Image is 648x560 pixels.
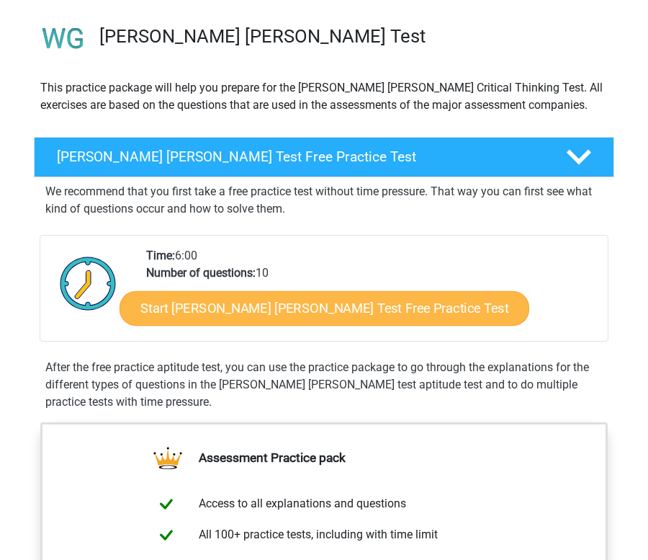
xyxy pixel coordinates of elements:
img: watson glaser test [35,10,92,68]
a: Start [PERSON_NAME] [PERSON_NAME] Test Free Practice Test [120,291,529,326]
div: After the free practice aptitude test, you can use the practice package to go through the explana... [40,359,608,411]
p: We recommend that you first take a free practice test without time pressure. That way you can fir... [45,183,603,218]
a: [PERSON_NAME] [PERSON_NAME] Test Free Practice Test [28,137,620,177]
div: 6:00 10 [135,247,607,341]
p: This practice package will help you prepare for the [PERSON_NAME] [PERSON_NAME] Critical Thinking... [40,79,608,114]
h4: [PERSON_NAME] [PERSON_NAME] Test Free Practice Test [57,148,545,165]
img: Clock [52,247,125,319]
b: Time: [146,249,175,262]
h3: [PERSON_NAME] [PERSON_NAME] Test [99,25,603,48]
b: Number of questions: [146,266,256,280]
